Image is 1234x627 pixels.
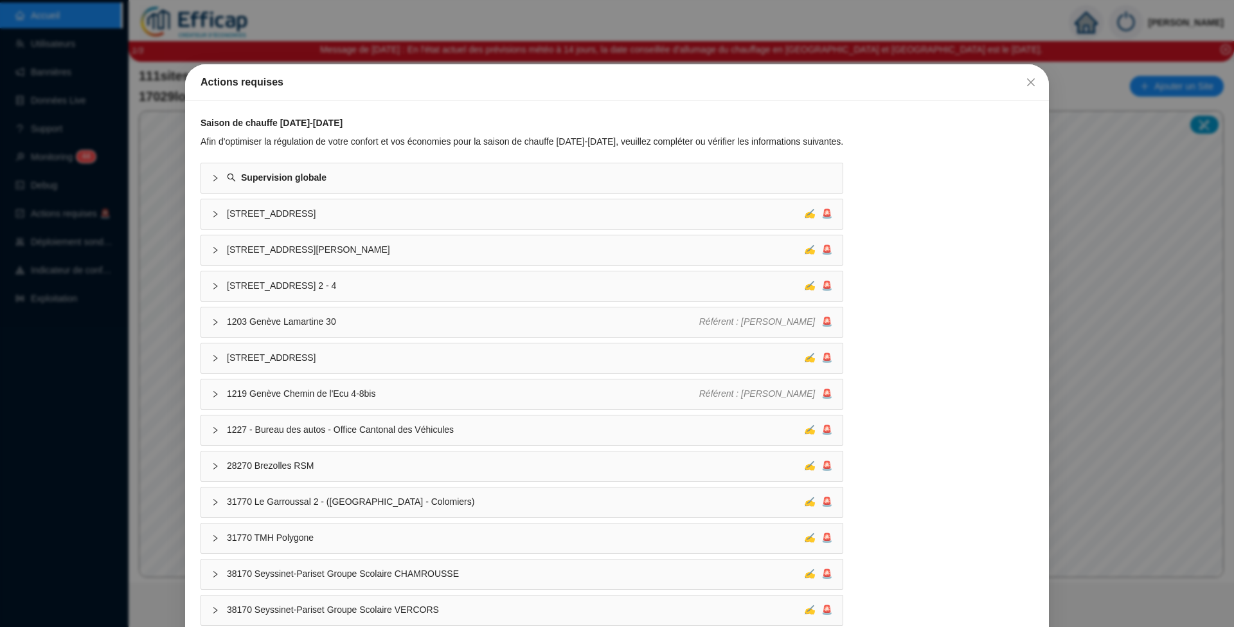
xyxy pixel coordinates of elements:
[211,498,219,506] span: collapsed
[211,174,219,182] span: collapsed
[211,210,219,218] span: collapsed
[227,351,804,365] span: [STREET_ADDRESS]
[1021,77,1041,87] span: Fermer
[201,135,843,149] div: Afin d'optimiser la régulation de votre confort et vos économies pour la saison de chauffe [DATE]...
[227,423,804,437] span: 1227 - Bureau des autos - Office Cantonal des Véhicules
[804,423,832,437] div: 🚨
[201,118,343,128] strong: Saison de chauffe [DATE]-[DATE]
[804,532,815,543] span: ✍
[201,559,843,589] div: 38170 Seyssinet-Pariset Groupe Scolaire CHAMROUSSE✍🚨
[804,604,815,615] span: ✍
[227,243,804,257] span: [STREET_ADDRESS][PERSON_NAME]
[201,487,843,517] div: 31770 Le Garroussal 2 - ([GEOGRAPHIC_DATA] - Colomiers)✍🚨
[227,567,804,581] span: 38170 Seyssinet-Pariset Groupe Scolaire CHAMROUSSE
[699,316,816,327] span: Référent : [PERSON_NAME]
[201,199,843,229] div: [STREET_ADDRESS]✍🚨
[201,415,843,445] div: 1227 - Bureau des autos - Office Cantonal des Véhicules✍🚨
[804,568,815,579] span: ✍
[211,462,219,470] span: collapsed
[201,235,843,265] div: [STREET_ADDRESS][PERSON_NAME]✍🚨
[804,208,815,219] span: ✍
[699,315,833,329] div: 🚨
[211,246,219,254] span: collapsed
[201,75,1033,90] div: Actions requises
[211,534,219,542] span: collapsed
[211,282,219,290] span: collapsed
[1026,77,1036,87] span: close
[211,426,219,434] span: collapsed
[804,280,815,291] span: ✍
[804,424,815,435] span: ✍
[211,606,219,614] span: collapsed
[804,243,832,257] div: 🚨
[211,570,219,578] span: collapsed
[211,390,219,398] span: collapsed
[804,352,815,363] span: ✍
[804,459,832,473] div: 🚨
[201,343,843,373] div: [STREET_ADDRESS]✍🚨
[227,279,804,293] span: [STREET_ADDRESS] 2 - 4
[241,172,326,183] strong: Supervision globale
[227,207,804,221] span: [STREET_ADDRESS]
[1021,72,1041,93] button: Close
[201,451,843,481] div: 28270 Brezolles RSM✍🚨
[227,459,804,473] span: 28270 Brezolles RSM
[699,387,833,401] div: 🚨
[227,495,804,509] span: 31770 Le Garroussal 2 - ([GEOGRAPHIC_DATA] - Colomiers)
[699,388,816,399] span: Référent : [PERSON_NAME]
[227,531,804,545] span: 31770 TMH Polygone
[211,354,219,362] span: collapsed
[201,595,843,625] div: 38170 Seyssinet-Pariset Groupe Scolaire VERCORS✍🚨
[804,495,832,509] div: 🚨
[804,460,815,471] span: ✍
[804,207,832,221] div: 🚨
[201,163,843,193] div: Supervision globale
[201,523,843,553] div: 31770 TMH Polygone✍🚨
[201,379,843,409] div: 1219 Genève Chemin de l'Ecu 4-8bisRéférent : [PERSON_NAME]🚨
[804,496,815,507] span: ✍
[804,351,832,365] div: 🚨
[227,173,236,182] span: search
[804,603,832,617] div: 🚨
[804,567,832,581] div: 🚨
[804,244,815,255] span: ✍
[227,603,804,617] span: 38170 Seyssinet-Pariset Groupe Scolaire VERCORS
[211,318,219,326] span: collapsed
[227,387,699,401] span: 1219 Genève Chemin de l'Ecu 4-8bis
[804,531,832,545] div: 🚨
[227,315,699,329] span: 1203 Genève Lamartine 30
[201,307,843,337] div: 1203 Genève Lamartine 30Référent : [PERSON_NAME]🚨
[201,271,843,301] div: [STREET_ADDRESS] 2 - 4✍🚨
[804,279,832,293] div: 🚨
